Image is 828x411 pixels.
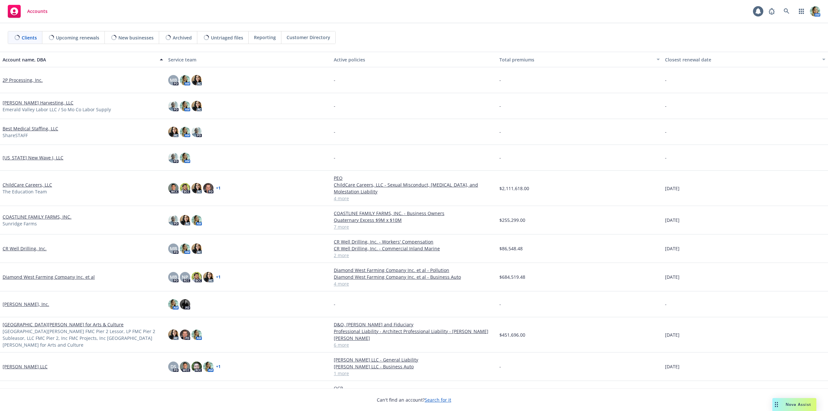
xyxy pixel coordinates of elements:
span: - [499,154,501,161]
span: Untriaged files [211,34,243,41]
a: Best Medical Staffing, LLC [3,125,58,132]
a: Search [780,5,793,18]
button: Total premiums [497,52,662,67]
span: - [499,301,501,308]
a: + 1 [216,275,221,279]
a: [PERSON_NAME], Inc. [3,301,49,308]
img: photo [180,75,190,85]
img: photo [180,299,190,309]
a: [PERSON_NAME] LLC [3,363,48,370]
span: [GEOGRAPHIC_DATA][PERSON_NAME] FMC Pier 2 Lessor, LP FMC Pier 2 Subleasor, LLC FMC Pier 2, Inc FM... [3,328,163,348]
a: PEO [334,175,494,181]
img: photo [168,299,179,309]
a: OCP [334,385,494,392]
img: photo [191,330,202,340]
a: Accounts [5,2,50,20]
img: photo [180,362,190,372]
img: photo [168,215,179,225]
button: Closest renewal date [662,52,828,67]
a: [GEOGRAPHIC_DATA][PERSON_NAME] for Arts & Culture [3,321,124,328]
span: [DATE] [665,331,680,338]
span: [DATE] [665,363,680,370]
img: photo [180,183,190,193]
img: photo [191,243,202,254]
a: [US_STATE] New Wave I, LLC [3,154,63,161]
a: Diamond West Farming Company Inc. et al [3,274,95,280]
div: Drag to move [772,398,780,411]
a: Quaternary Excess $9M x $10M [334,217,494,223]
img: photo [191,127,202,137]
span: - [499,77,501,83]
span: - [499,363,501,370]
span: [DATE] [665,217,680,223]
a: Switch app [795,5,808,18]
a: Diamond West Farming Company Inc. et al - Pollution [334,267,494,274]
span: [DATE] [665,274,680,280]
span: - [334,103,335,109]
span: Nova Assist [786,402,811,407]
img: photo [191,215,202,225]
img: photo [180,215,190,225]
span: [DATE] [665,185,680,192]
a: Search for it [425,397,451,403]
span: DS [170,363,176,370]
span: Reporting [254,34,276,41]
span: Emerald Valley Labor LLC / So Mo Co Labor Supply [3,106,111,113]
img: photo [180,101,190,111]
span: Can't find an account? [377,396,451,403]
img: photo [191,272,202,282]
span: MB [170,245,177,252]
span: Upcoming renewals [56,34,99,41]
div: Closest renewal date [665,56,818,63]
span: - [499,103,501,109]
span: - [665,77,667,83]
a: Professional Liability - Architect Professional Liability - [PERSON_NAME] [PERSON_NAME] [334,328,494,341]
a: CR Well Drilling, Inc. - Workers' Compensation [334,238,494,245]
span: NP [182,274,188,280]
img: photo [191,183,202,193]
span: $255,299.00 [499,217,525,223]
span: Clients [22,34,37,41]
img: photo [191,101,202,111]
span: - [665,128,667,135]
button: Service team [166,52,331,67]
div: Account name, DBA [3,56,156,63]
div: Active policies [334,56,494,63]
img: photo [168,127,179,137]
span: - [665,154,667,161]
a: 2 more [334,252,494,259]
span: $684,519.48 [499,274,525,280]
span: - [334,301,335,308]
img: photo [191,362,202,372]
span: Customer Directory [287,34,330,41]
a: ChildCare Careers, LLC - Sexual Misconduct, [MEDICAL_DATA], and Molestation Liability [334,181,494,195]
img: photo [180,243,190,254]
a: [PERSON_NAME] LLC - Business Auto [334,363,494,370]
span: Accounts [27,9,48,14]
a: COASTLINE FAMILY FARMS, INC. - Business Owners [334,210,494,217]
a: D&O, [PERSON_NAME] and Fiduciary [334,321,494,328]
span: [DATE] [665,245,680,252]
span: - [665,301,667,308]
a: [PERSON_NAME] LLC - General Liability [334,356,494,363]
a: + 1 [216,186,221,190]
span: - [499,128,501,135]
button: Nova Assist [772,398,816,411]
div: Service team [168,56,329,63]
a: [PERSON_NAME] Harvesting, LLC [3,99,73,106]
img: photo [180,127,190,137]
img: photo [180,330,190,340]
a: 2P Processing, Inc. [3,77,43,83]
img: photo [168,183,179,193]
img: photo [191,75,202,85]
a: 4 more [334,195,494,202]
span: MB [170,274,177,280]
a: Report a Bug [765,5,778,18]
img: photo [203,272,213,282]
span: - [334,77,335,83]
